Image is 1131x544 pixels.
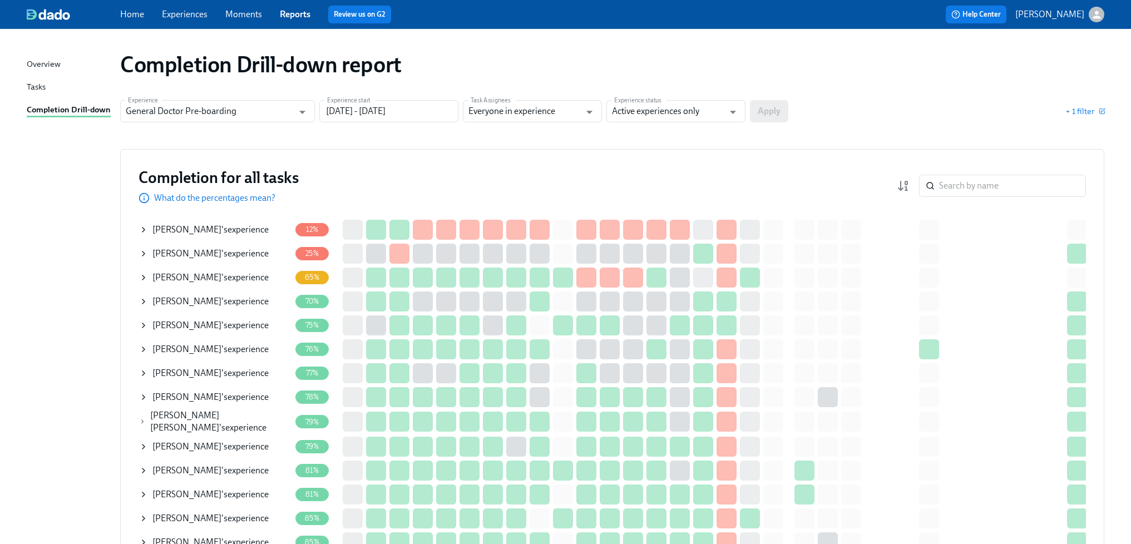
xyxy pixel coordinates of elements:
[225,9,262,19] a: Moments
[299,442,326,451] span: 79%
[152,465,221,476] span: [PERSON_NAME]
[1065,106,1104,117] button: + 1 filter
[294,103,311,121] button: Open
[581,103,598,121] button: Open
[154,192,275,204] p: What do the percentages mean?
[152,344,221,354] span: [PERSON_NAME]
[139,167,299,187] h3: Completion for all tasks
[150,410,219,433] span: [PERSON_NAME] [PERSON_NAME]
[1015,8,1084,21] p: [PERSON_NAME]
[299,345,326,353] span: 76%
[139,362,290,384] div: [PERSON_NAME]'sexperience
[152,464,269,477] div: 's experience
[139,243,290,265] div: [PERSON_NAME]'sexperience
[299,418,326,426] span: 79%
[299,321,325,329] span: 75%
[152,367,269,379] div: 's experience
[139,409,290,434] div: [PERSON_NAME] [PERSON_NAME]'sexperience
[152,271,269,284] div: 's experience
[152,296,221,306] span: [PERSON_NAME]
[120,51,402,78] h1: Completion Drill-down report
[299,297,326,305] span: 70%
[27,81,111,95] a: Tasks
[939,175,1086,197] input: Search by name
[152,224,269,236] div: 's experience
[946,6,1006,23] button: Help Center
[152,392,221,402] span: [PERSON_NAME]
[152,512,269,525] div: 's experience
[27,58,111,72] a: Overview
[139,386,290,408] div: [PERSON_NAME]'sexperience
[120,9,144,19] a: Home
[152,513,221,523] span: [PERSON_NAME]
[139,290,290,313] div: [PERSON_NAME]'sexperience
[27,103,111,117] a: Completion Drill-down
[298,514,326,522] span: 85%
[27,81,46,95] div: Tasks
[139,436,290,458] div: [PERSON_NAME]'sexperience
[724,103,742,121] button: Open
[152,488,269,501] div: 's experience
[139,219,290,241] div: [PERSON_NAME]'sexperience
[27,58,61,72] div: Overview
[152,441,221,452] span: [PERSON_NAME]
[139,459,290,482] div: [PERSON_NAME]'sexperience
[27,9,120,20] a: dado
[152,272,221,283] span: [PERSON_NAME]
[152,224,221,235] span: [PERSON_NAME]
[328,6,391,23] button: Review us on G2
[299,225,325,234] span: 12%
[27,9,70,20] img: dado
[152,295,269,308] div: 's experience
[299,466,326,474] span: 81%
[150,409,290,434] div: 's experience
[299,369,325,377] span: 77%
[162,9,208,19] a: Experiences
[1015,7,1104,22] button: [PERSON_NAME]
[152,320,221,330] span: [PERSON_NAME]
[298,273,326,281] span: 65%
[334,9,386,20] a: Review us on G2
[152,441,269,453] div: 's experience
[280,9,310,19] a: Reports
[152,368,221,378] span: [PERSON_NAME]
[139,483,290,506] div: [PERSON_NAME]'sexperience
[299,393,326,401] span: 78%
[951,9,1001,20] span: Help Center
[152,343,269,355] div: 's experience
[152,248,269,260] div: 's experience
[299,490,326,498] span: 81%
[152,489,221,500] span: [PERSON_NAME]
[897,179,910,192] svg: Completion rate (low to high)
[299,249,325,258] span: 25%
[139,338,290,360] div: [PERSON_NAME]'sexperience
[139,507,290,530] div: [PERSON_NAME]'sexperience
[152,391,269,403] div: 's experience
[139,266,290,289] div: [PERSON_NAME]'sexperience
[152,319,269,332] div: 's experience
[139,314,290,337] div: [PERSON_NAME]'sexperience
[152,248,221,259] span: [PERSON_NAME]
